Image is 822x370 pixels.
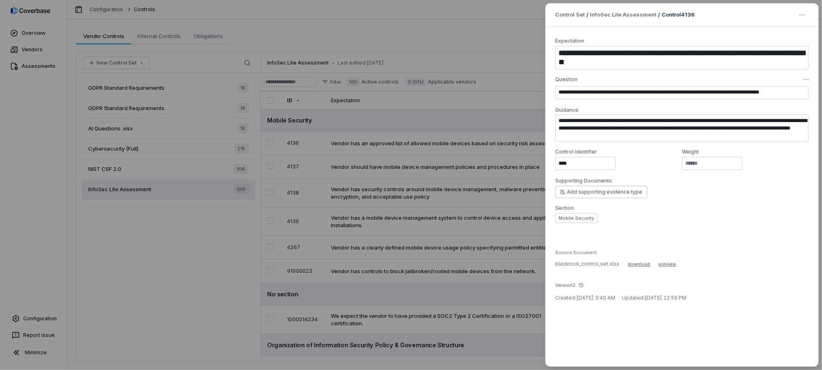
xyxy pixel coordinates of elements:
p: blackrock_control_set.xlsx [555,261,620,267]
button: Question actions [801,74,811,84]
label: Weight [682,149,809,155]
label: Supporting Documents [555,178,612,184]
button: Add supporting evidence type [555,186,647,198]
button: download [624,259,653,269]
label: Guidance [555,107,579,113]
label: Question [555,76,578,83]
label: Section [555,205,809,211]
p: / [658,11,660,19]
p: / [586,11,588,19]
div: Source Document [555,250,809,256]
label: Control Identifier [555,149,682,155]
a: InfoSec Lite Assessment [590,11,656,19]
button: Version2 [553,276,586,294]
span: Created: [DATE] 3:40 AM [555,295,615,301]
button: preview [658,259,676,269]
span: Updated: [DATE] 12:59 PM [622,295,687,301]
span: Control 4136 [662,11,695,18]
label: Expectation [555,38,584,44]
button: Mobile Security [555,213,598,223]
span: Control Set [555,11,585,19]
